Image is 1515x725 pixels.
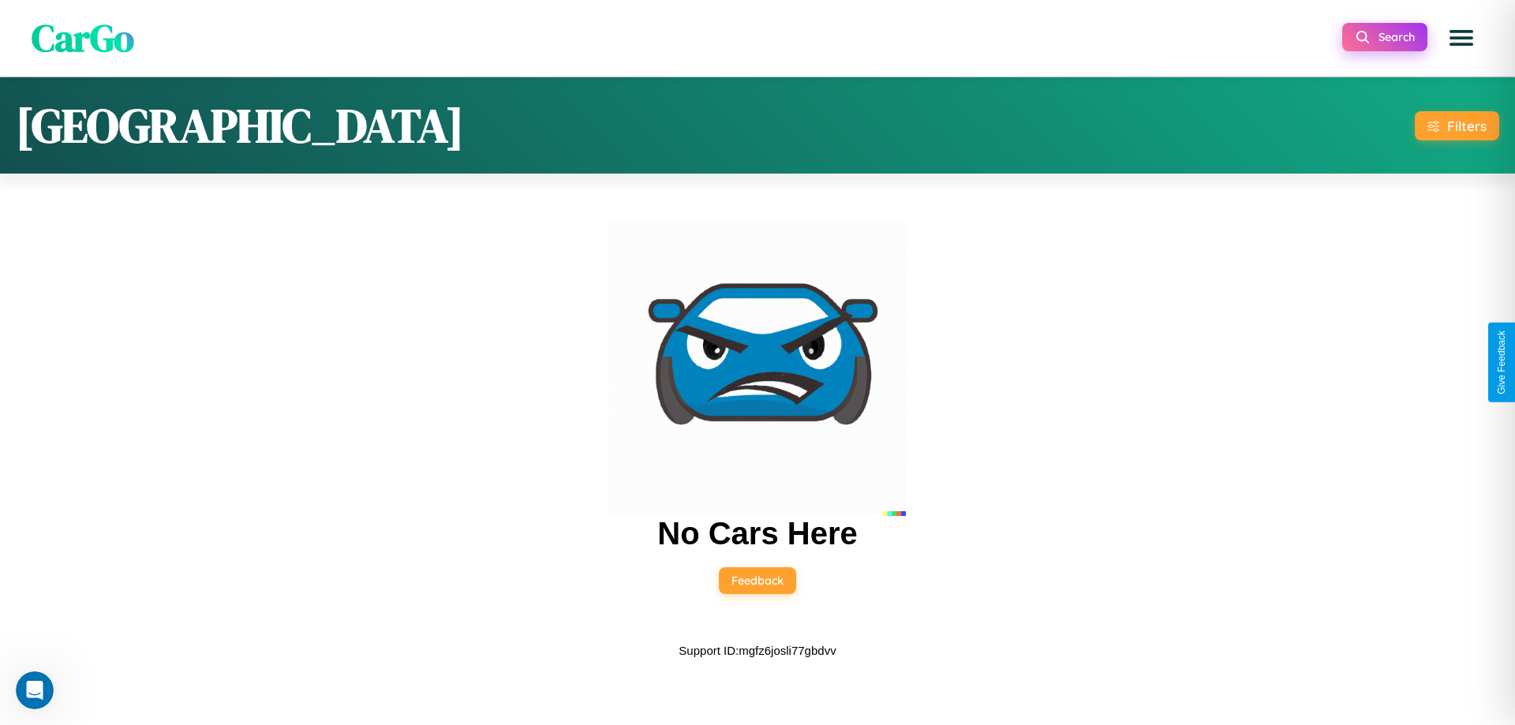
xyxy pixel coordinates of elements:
[1447,118,1487,134] div: Filters
[1415,111,1499,140] button: Filters
[1342,23,1427,51] button: Search
[719,567,796,594] button: Feedback
[32,12,134,64] span: CarGo
[1378,30,1415,44] span: Search
[16,93,464,158] h1: [GEOGRAPHIC_DATA]
[1439,16,1483,60] button: Open menu
[609,219,906,516] img: car
[679,640,836,661] p: Support ID: mgfz6josli77gbdvv
[657,516,857,551] h2: No Cars Here
[16,671,54,709] iframe: Intercom live chat
[1496,331,1507,394] div: Give Feedback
